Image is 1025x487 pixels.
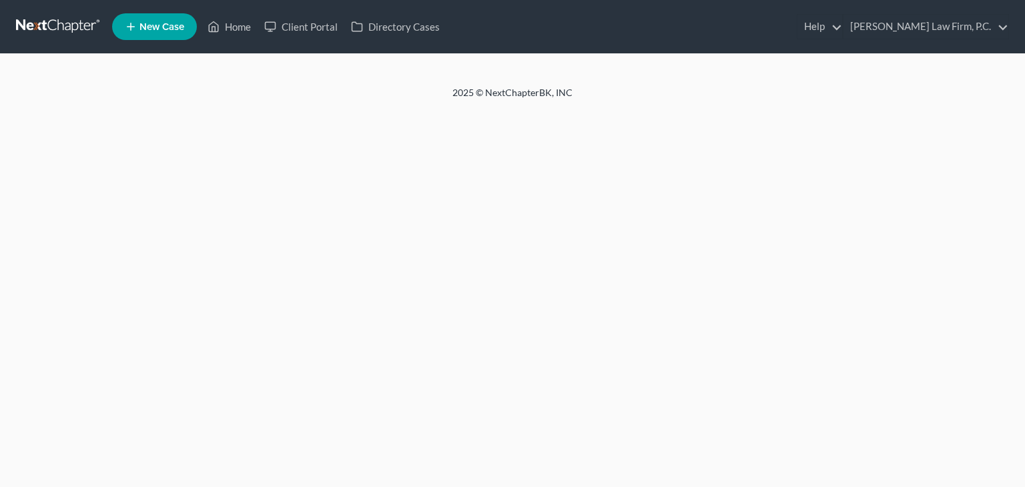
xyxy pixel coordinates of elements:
a: Client Portal [258,15,344,39]
a: Home [201,15,258,39]
a: [PERSON_NAME] Law Firm, P.C. [843,15,1008,39]
a: Help [797,15,842,39]
new-legal-case-button: New Case [112,13,197,40]
div: 2025 © NextChapterBK, INC [132,86,893,110]
a: Directory Cases [344,15,446,39]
